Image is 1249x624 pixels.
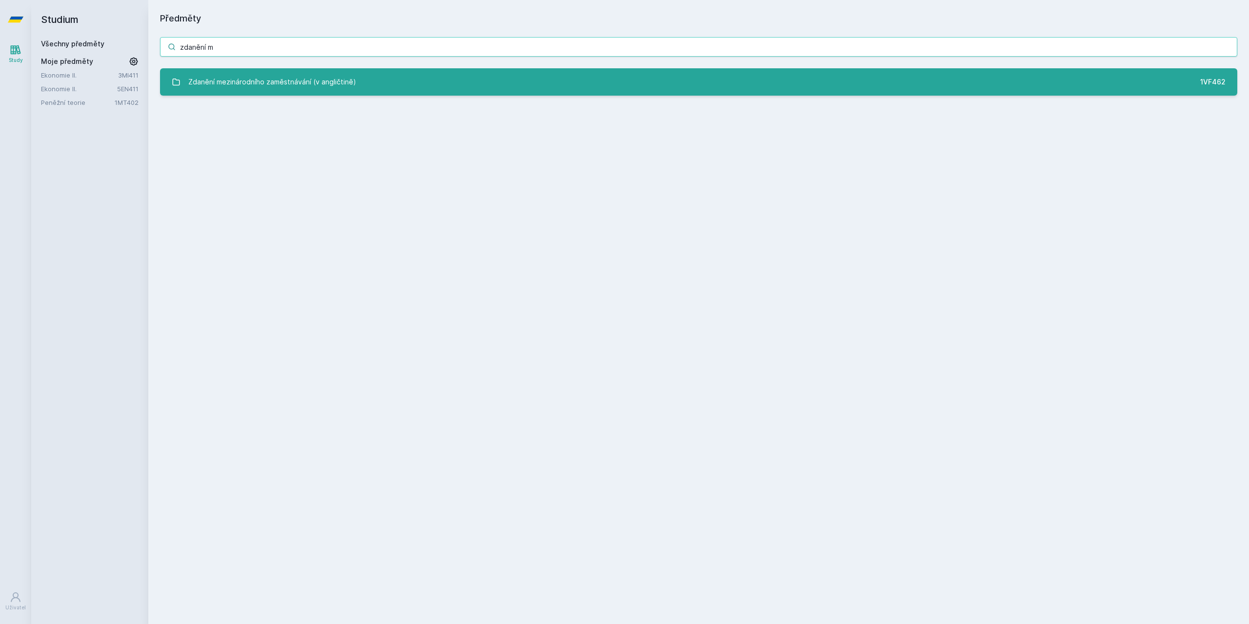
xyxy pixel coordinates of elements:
div: 1VF462 [1200,77,1226,87]
a: 1MT402 [115,99,139,106]
div: Zdanění mezinárodního zaměstnávání (v angličtině) [188,72,356,92]
input: Název nebo ident předmětu… [160,37,1237,57]
a: Peněžní teorie [41,98,115,107]
a: 3MI411 [118,71,139,79]
div: Uživatel [5,604,26,611]
a: Study [2,39,29,69]
a: Ekonomie II. [41,70,118,80]
a: 5EN411 [117,85,139,93]
a: Zdanění mezinárodního zaměstnávání (v angličtině) 1VF462 [160,68,1237,96]
span: Moje předměty [41,57,93,66]
a: Všechny předměty [41,40,104,48]
div: Study [9,57,23,64]
a: Ekonomie II. [41,84,117,94]
a: Uživatel [2,586,29,616]
h1: Předměty [160,12,1237,25]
